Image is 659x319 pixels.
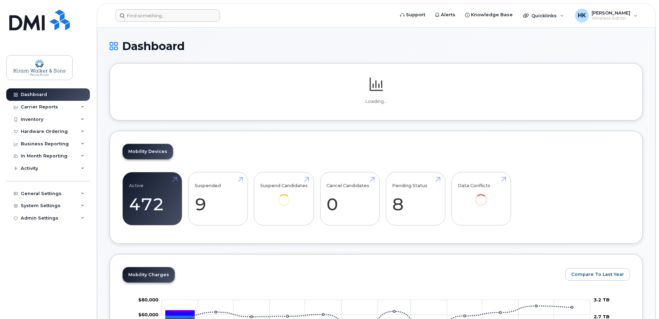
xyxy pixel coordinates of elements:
[123,144,173,159] a: Mobility Devices
[138,297,158,302] tspan: $80,000
[110,40,643,52] h1: Dashboard
[260,176,308,216] a: Suspend Candidates
[138,297,158,302] g: $0
[326,176,373,222] a: Cancel Candidates 0
[129,176,176,222] a: Active 472
[195,176,241,222] a: Suspended 9
[571,271,624,278] span: Compare To Last Year
[458,176,504,216] a: Data Conflicts
[594,297,610,302] tspan: 3.2 TB
[565,268,630,281] button: Compare To Last Year
[392,176,439,222] a: Pending Status 8
[138,312,158,317] tspan: $60,000
[123,267,175,282] a: Mobility Charges
[138,312,158,317] g: $0
[122,98,630,105] p: Loading...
